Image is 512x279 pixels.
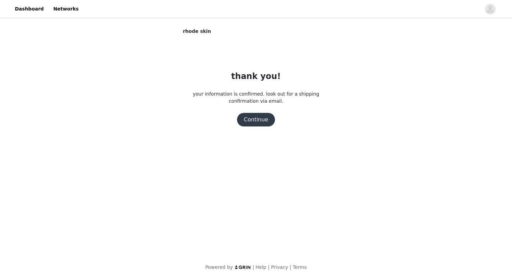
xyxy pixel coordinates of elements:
a: Help [256,264,266,270]
p: your information is confirmed. look out for a shipping confirmation via email. [183,91,329,105]
a: Networks [49,1,83,17]
div: avatar [487,4,493,15]
h1: thank you! [231,70,281,82]
span: | [268,264,270,270]
a: Terms [293,264,306,270]
span: | [253,264,254,270]
span: rhode skin [183,28,211,35]
span: | [290,264,291,270]
img: logo [234,265,251,270]
span: Powered by [205,264,233,270]
a: Dashboard [11,1,48,17]
button: Continue [237,113,275,126]
a: Privacy [271,264,288,270]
